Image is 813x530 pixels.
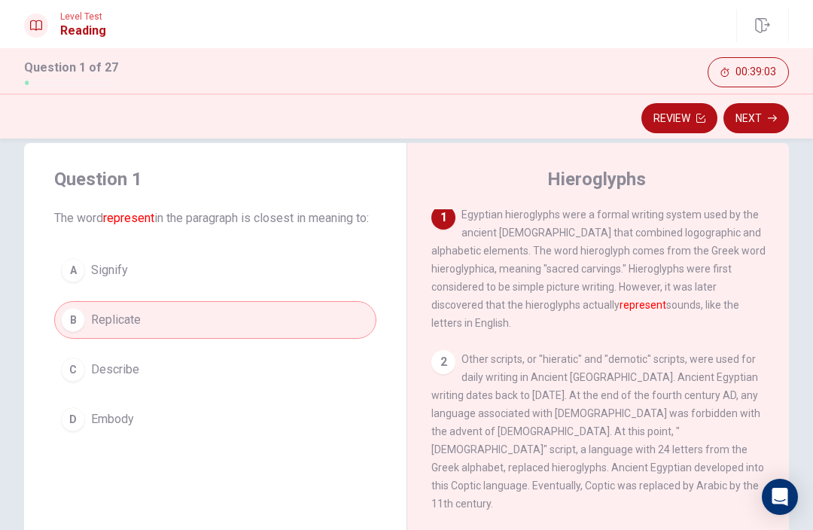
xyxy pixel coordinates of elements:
button: Review [641,103,717,133]
button: ASignify [54,251,376,289]
span: Egyptian hieroglyphs were a formal writing system used by the ancient [DEMOGRAPHIC_DATA] that com... [431,209,766,329]
div: 2 [431,350,455,374]
h1: Question 1 of 27 [24,59,120,77]
button: 00:39:03 [708,57,789,87]
span: Level Test [60,11,106,22]
button: DEmbody [54,401,376,438]
h1: Reading [60,22,106,40]
h4: Hieroglyphs [547,167,646,191]
div: C [61,358,85,382]
font: represent [103,211,154,225]
span: Describe [91,361,139,379]
span: Signify [91,261,128,279]
div: D [61,407,85,431]
button: CDescribe [54,351,376,388]
span: The word in the paragraph is closest in meaning to: [54,209,376,227]
button: Next [723,103,789,133]
span: Replicate [91,311,141,329]
font: represent [620,299,666,311]
div: Open Intercom Messenger [762,479,798,515]
span: Embody [91,410,134,428]
div: B [61,308,85,332]
div: 1 [431,206,455,230]
h4: Question 1 [54,167,376,191]
div: A [61,258,85,282]
button: BReplicate [54,301,376,339]
span: Other scripts, or "hieratic" and "demotic" scripts, were used for daily writing in Ancient [GEOGR... [431,353,764,510]
span: 00:39:03 [735,66,776,78]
